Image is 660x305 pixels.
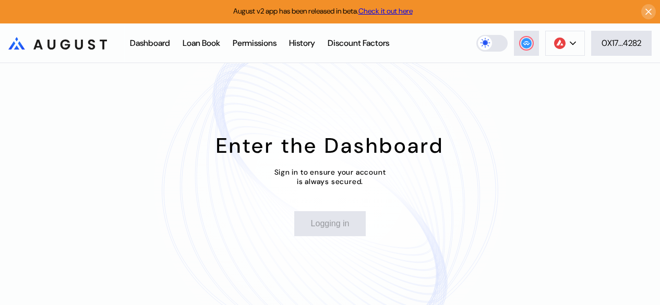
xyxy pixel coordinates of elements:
[591,31,652,56] button: 0X17...4282
[124,24,176,63] a: Dashboard
[289,38,315,48] div: History
[294,211,366,236] button: Logging in
[358,6,413,16] a: Check it out here
[233,38,277,48] div: Permissions
[176,24,226,63] a: Loan Book
[328,38,389,48] div: Discount Factors
[602,38,641,48] div: 0X17...4282
[545,31,585,56] button: chain logo
[130,38,170,48] div: Dashboard
[183,38,220,48] div: Loan Book
[233,6,413,16] span: August v2 app has been released in beta.
[216,132,444,159] div: Enter the Dashboard
[274,167,386,186] div: Sign in to ensure your account is always secured.
[321,24,395,63] a: Discount Factors
[283,24,321,63] a: History
[226,24,283,63] a: Permissions
[554,38,566,49] img: chain logo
